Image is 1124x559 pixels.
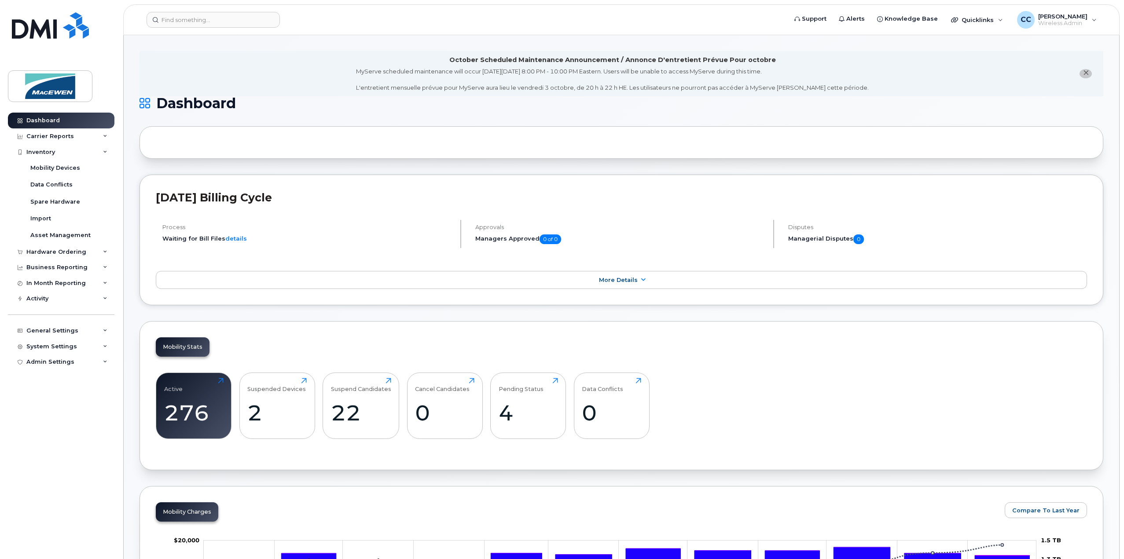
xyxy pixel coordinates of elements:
[1080,69,1092,78] button: close notification
[162,234,453,243] li: Waiting for Bill Files
[247,400,307,426] div: 2
[164,378,183,392] div: Active
[156,191,1087,204] h2: [DATE] Billing Cycle
[331,378,391,392] div: Suspend Candidates
[499,378,558,434] a: Pending Status4
[415,378,474,434] a: Cancel Candidates0
[582,400,641,426] div: 0
[599,277,638,283] span: More Details
[1012,506,1080,515] span: Compare To Last Year
[174,537,199,544] tspan: $20,000
[582,378,623,392] div: Data Conflicts
[247,378,306,392] div: Suspended Devices
[449,55,776,65] div: October Scheduled Maintenance Announcement / Annonce D'entretient Prévue Pour octobre
[356,67,869,92] div: MyServe scheduled maintenance will occur [DATE][DATE] 8:00 PM - 10:00 PM Eastern. Users will be u...
[174,537,199,544] g: $0
[162,224,453,230] h4: Process
[331,378,391,434] a: Suspend Candidates22
[164,378,224,434] a: Active276
[415,400,474,426] div: 0
[540,234,561,244] span: 0 of 0
[156,97,236,110] span: Dashboard
[225,235,247,242] a: details
[582,378,641,434] a: Data Conflicts0
[164,400,224,426] div: 276
[415,378,470,392] div: Cancel Candidates
[788,234,1087,244] h5: Managerial Disputes
[499,400,558,426] div: 4
[247,378,307,434] a: Suspended Devices2
[499,378,544,392] div: Pending Status
[475,234,766,244] h5: Managers Approved
[475,224,766,230] h4: Approvals
[788,224,1087,230] h4: Disputes
[331,400,391,426] div: 22
[1041,537,1061,544] tspan: 1.5 TB
[853,234,864,244] span: 0
[1005,502,1087,518] button: Compare To Last Year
